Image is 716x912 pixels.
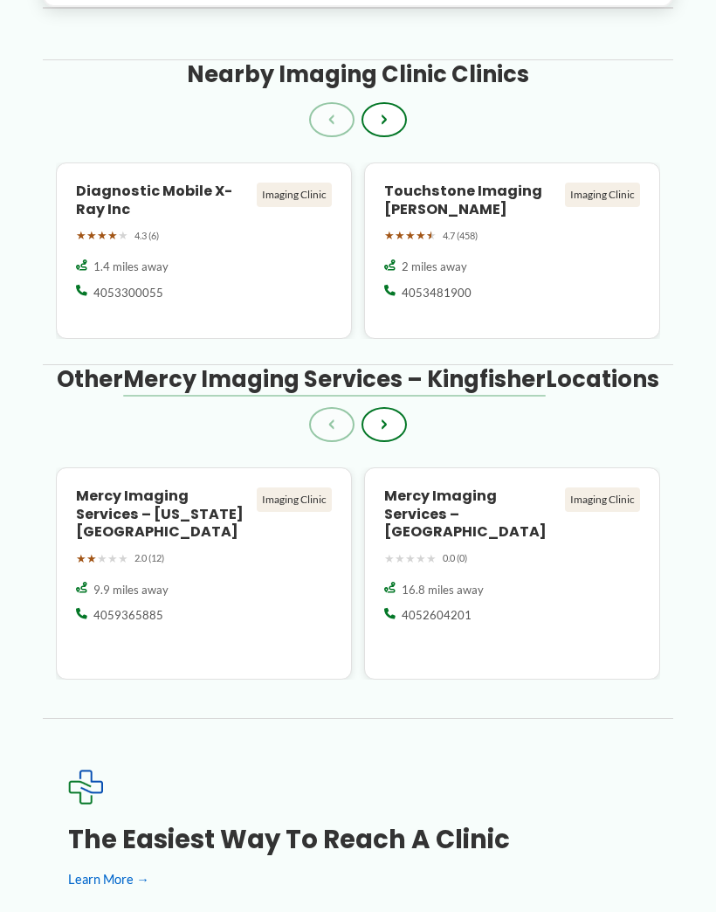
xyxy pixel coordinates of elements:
[426,225,437,246] span: ★
[309,407,355,442] button: ‹
[405,549,416,570] span: ★
[257,183,332,207] div: Imaging Clinic
[93,582,169,598] span: 9.9 miles away
[405,225,416,246] span: ★
[384,225,395,246] span: ★
[364,162,660,339] a: Touchstone Imaging [PERSON_NAME] Imaging Clinic ★★★★★ 4.7 (458) 2 miles away 4053481900
[56,162,352,339] a: Diagnostic Mobile X-Ray Inc Imaging Clinic ★★★★★ 4.3 (6) 1.4 miles away 4053300055
[257,487,332,512] div: Imaging Clinic
[76,225,86,246] span: ★
[57,365,659,394] h3: Other Locations
[107,549,118,570] span: ★
[134,549,164,567] span: 2.0 (12)
[76,183,251,219] h4: Diagnostic Mobile X-Ray Inc
[118,549,128,570] span: ★
[328,415,335,434] span: ‹
[76,549,86,570] span: ★
[68,867,647,891] a: Learn More →
[309,102,355,137] button: ‹
[76,487,251,542] h4: Mercy Imaging Services – [US_STATE][GEOGRAPHIC_DATA]
[93,607,163,623] span: 4059365885
[402,259,467,274] span: 2 miles away
[381,415,388,434] span: ›
[86,549,97,570] span: ★
[416,549,426,570] span: ★
[443,549,467,567] span: 0.0 (0)
[443,227,478,245] span: 4.7 (458)
[68,824,647,854] h3: The Easiest Way to Reach a Clinic
[402,285,472,301] span: 4053481900
[402,582,484,598] span: 16.8 miles away
[107,225,118,246] span: ★
[565,487,640,512] div: Imaging Clinic
[93,259,169,274] span: 1.4 miles away
[402,607,472,623] span: 4052604201
[395,549,405,570] span: ★
[361,407,407,442] button: ›
[187,60,529,89] h3: Nearby Imaging Clinic Clinics
[384,183,559,219] h4: Touchstone Imaging [PERSON_NAME]
[123,363,546,395] span: Mercy Imaging Services – Kingfisher
[426,549,437,570] span: ★
[395,225,405,246] span: ★
[416,225,426,246] span: ★
[56,467,352,680] a: Mercy Imaging Services – [US_STATE][GEOGRAPHIC_DATA] Imaging Clinic ★★★★★ 2.0 (12) 9.9 miles away...
[364,467,660,680] a: Mercy Imaging Services – [GEOGRAPHIC_DATA] Imaging Clinic ★★★★★ 0.0 (0) 16.8 miles away 4052604201
[97,549,107,570] span: ★
[118,225,128,246] span: ★
[93,285,163,301] span: 4053300055
[86,225,97,246] span: ★
[134,227,159,245] span: 4.3 (6)
[381,110,388,129] span: ›
[97,225,107,246] span: ★
[384,487,559,542] h4: Mercy Imaging Services – [GEOGRAPHIC_DATA]
[384,549,395,570] span: ★
[565,183,640,207] div: Imaging Clinic
[68,770,103,805] img: Expected Healthcare Logo
[361,102,407,137] button: ›
[328,110,335,129] span: ‹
